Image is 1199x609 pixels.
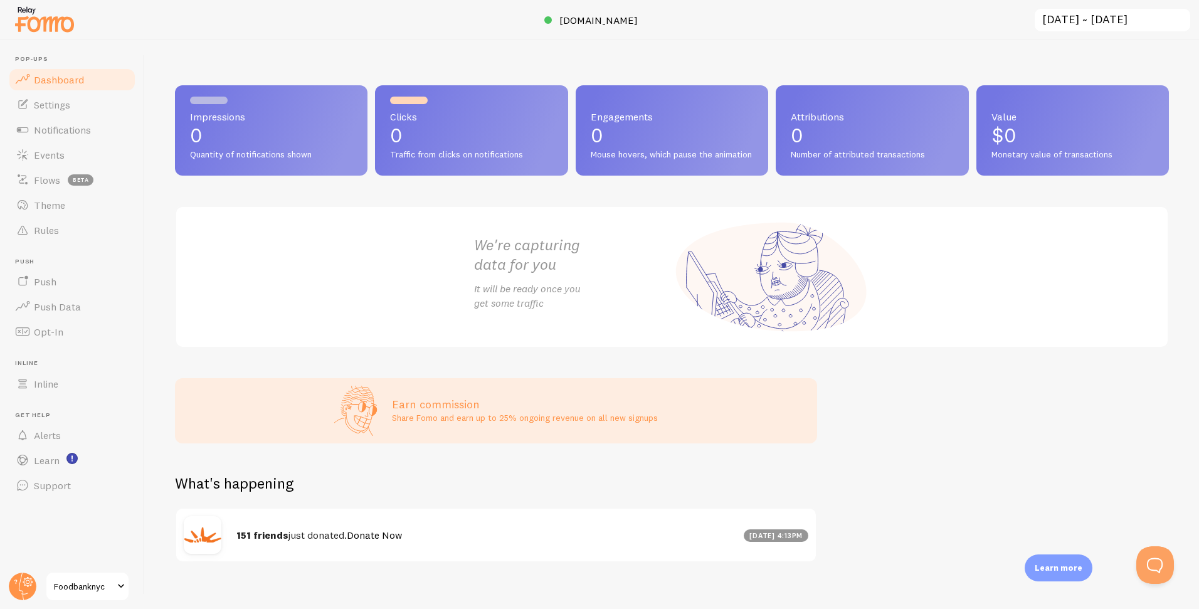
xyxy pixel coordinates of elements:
[190,125,352,146] p: 0
[8,193,137,218] a: Theme
[54,579,114,594] span: Foodbanknyc
[15,258,137,266] span: Push
[13,3,76,35] img: fomo-relay-logo-orange.svg
[991,149,1154,161] span: Monetary value of transactions
[34,149,65,161] span: Events
[591,125,753,146] p: 0
[34,454,60,467] span: Learn
[8,371,137,396] a: Inline
[8,92,137,117] a: Settings
[347,529,402,541] a: Donate Now
[8,319,137,344] a: Opt-In
[34,174,60,186] span: Flows
[474,235,672,274] h2: We're capturing data for you
[66,453,78,464] svg: <p>Watch New Feature Tutorials!</p>
[744,529,809,542] div: [DATE] 4:13pm
[34,224,59,236] span: Rules
[34,326,63,338] span: Opt-In
[8,269,137,294] a: Push
[8,473,137,498] a: Support
[34,199,65,211] span: Theme
[392,397,658,411] h3: Earn commission
[15,359,137,368] span: Inline
[591,149,753,161] span: Mouse hovers, which pause the animation
[34,429,61,442] span: Alerts
[34,300,81,313] span: Push Data
[390,125,552,146] p: 0
[15,55,137,63] span: Pop-ups
[34,73,84,86] span: Dashboard
[45,571,130,601] a: Foodbanknyc
[991,123,1017,147] span: $0
[8,167,137,193] a: Flows beta
[390,149,552,161] span: Traffic from clicks on notifications
[34,275,56,288] span: Push
[15,411,137,420] span: Get Help
[8,67,137,92] a: Dashboard
[175,474,293,493] h2: What's happening
[8,294,137,319] a: Push Data
[68,174,93,186] span: beta
[34,124,91,136] span: Notifications
[390,112,552,122] span: Clicks
[791,149,953,161] span: Number of attributed transactions
[8,423,137,448] a: Alerts
[34,98,70,111] span: Settings
[1136,546,1174,584] iframe: Help Scout Beacon - Open
[8,448,137,473] a: Learn
[392,411,658,424] p: Share Fomo and earn up to 25% ongoing revenue on all new signups
[8,117,137,142] a: Notifications
[1035,562,1082,574] p: Learn more
[474,282,672,310] p: It will be ready once you get some traffic
[190,112,352,122] span: Impressions
[791,125,953,146] p: 0
[8,218,137,243] a: Rules
[34,479,71,492] span: Support
[991,112,1154,122] span: Value
[1025,554,1092,581] div: Learn more
[236,529,288,541] strong: 151 friends
[236,529,736,542] h4: just donated.
[8,142,137,167] a: Events
[190,149,352,161] span: Quantity of notifications shown
[591,112,753,122] span: Engagements
[34,378,58,390] span: Inline
[791,112,953,122] span: Attributions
